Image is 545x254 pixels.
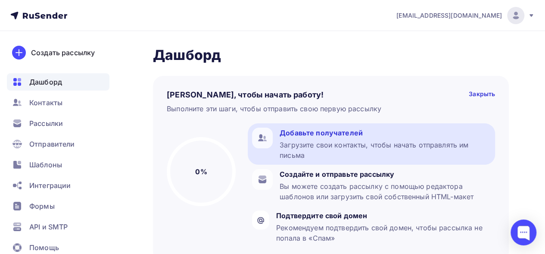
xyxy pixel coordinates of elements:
[29,97,62,108] span: Контакты
[29,77,62,87] span: Дашборд
[167,90,324,100] h4: [PERSON_NAME], чтобы начать работу!
[29,222,68,232] span: API и SMTP
[280,128,491,138] div: Добавьте получателей
[7,156,109,173] a: Шаблоны
[29,242,59,253] span: Помощь
[396,7,535,24] a: [EMAIL_ADDRESS][DOMAIN_NAME]
[7,73,109,91] a: Дашборд
[280,140,491,160] div: Загрузите свои контакты, чтобы начать отправлять им письма
[280,169,491,179] div: Создайте и отправьте рассылку
[276,223,491,243] div: Рекомендуем подтвердить свой домен, чтобы рассылка не попала в «Спам»
[167,103,381,114] div: Выполните эти шаги, чтобы отправить свою первую рассылку
[153,47,509,64] h2: Дашборд
[29,160,62,170] span: Шаблоны
[7,198,109,215] a: Формы
[29,180,71,191] span: Интеграции
[29,118,63,129] span: Рассылки
[29,139,75,149] span: Отправители
[276,210,491,221] div: Подтвердите свой домен
[195,166,207,177] h5: 0%
[7,135,109,153] a: Отправители
[280,181,491,202] div: Вы можете создать рассылку с помощью редактора шаблонов или загрузить свой собственный HTML-макет
[7,115,109,132] a: Рассылки
[396,11,502,20] span: [EMAIL_ADDRESS][DOMAIN_NAME]
[29,201,55,211] span: Формы
[31,47,95,58] div: Создать рассылку
[469,90,495,100] div: Закрыть
[7,94,109,111] a: Контакты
